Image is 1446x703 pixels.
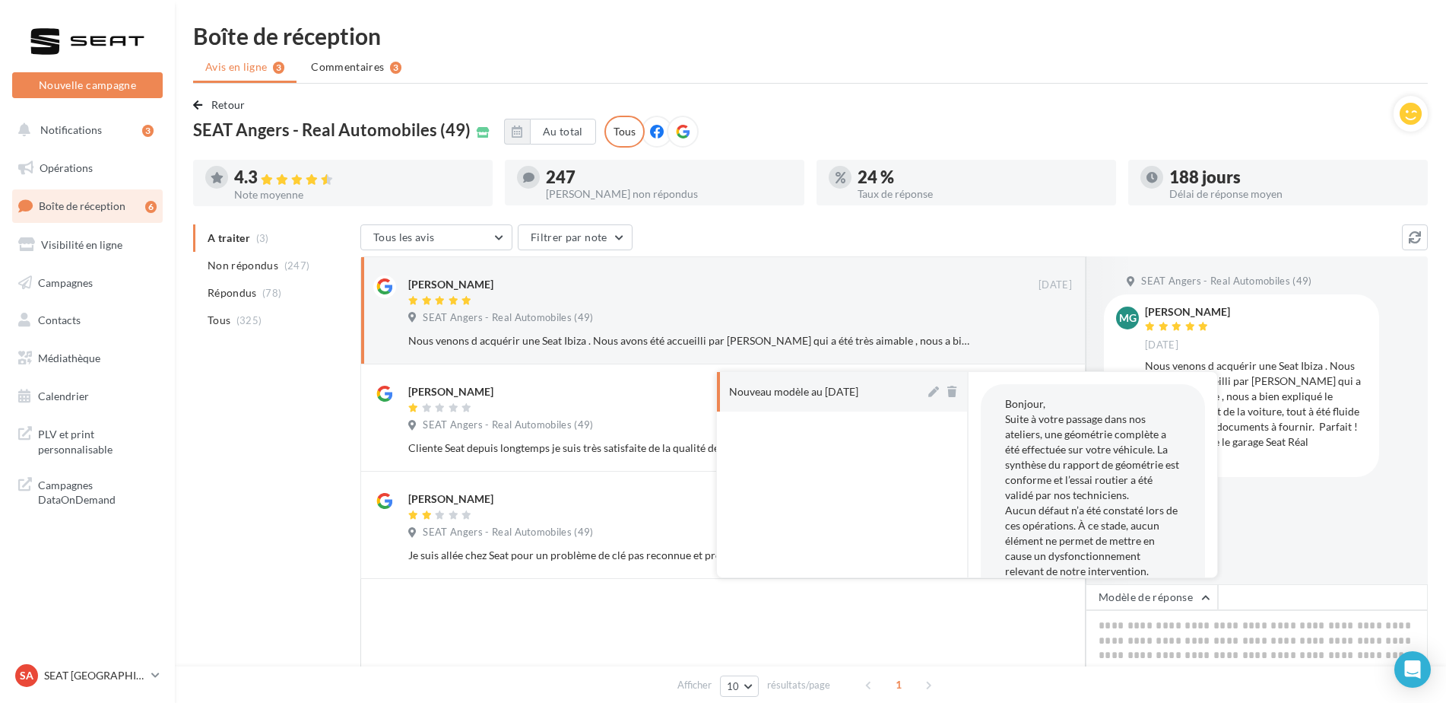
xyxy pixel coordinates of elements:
[1119,310,1137,326] span: mg
[38,475,157,507] span: Campagnes DataOnDemand
[44,668,145,683] p: SEAT [GEOGRAPHIC_DATA]
[1169,189,1416,199] div: Délai de réponse moyen
[1005,397,1180,669] span: Bonjour, Suite à votre passage dans nos ateliers, une géométrie complète a été effectuée sur votr...
[142,125,154,137] div: 3
[38,313,81,326] span: Contacts
[767,678,830,692] span: résultats/page
[408,384,493,399] div: [PERSON_NAME]
[729,384,858,399] div: Nouveau modèle au [DATE]
[20,668,33,683] span: SA
[9,304,166,336] a: Contacts
[208,285,257,301] span: Répondus
[38,275,93,288] span: Campagnes
[1145,307,1230,317] div: [PERSON_NAME]
[145,201,157,213] div: 6
[858,189,1104,199] div: Taux de réponse
[9,342,166,374] a: Médiathèque
[677,678,712,692] span: Afficher
[423,418,593,432] span: SEAT Angers - Real Automobiles (49)
[604,116,645,148] div: Tous
[717,372,925,412] button: Nouveau modèle au [DATE]
[311,59,384,75] span: Commentaires
[504,119,596,145] button: Au total
[1145,339,1178,352] span: [DATE]
[408,277,493,292] div: [PERSON_NAME]
[727,680,740,692] span: 10
[39,199,125,212] span: Boîte de réception
[408,441,973,456] div: Cliente Seat depuis longtemps je suis très satisfaite de la qualité de l'accueil et de leur profe...
[38,390,89,402] span: Calendrier
[886,673,911,697] span: 1
[40,161,93,174] span: Opérations
[234,189,480,200] div: Note moyenne
[373,231,435,243] span: Tous les avis
[390,62,401,74] div: 3
[408,333,973,348] div: Nous venons d acquérir une Seat Ibiza . Nous avons été accueilli par [PERSON_NAME] qui a été très...
[38,351,100,364] span: Médiathèque
[9,418,166,463] a: PLV et print personnalisable
[12,661,163,690] a: SA SEAT [GEOGRAPHIC_DATA]
[1086,584,1218,610] button: Modèle de réponse
[546,189,792,199] div: [PERSON_NAME] non répondus
[423,526,593,539] span: SEAT Angers - Real Automobiles (49)
[1141,275,1311,288] span: SEAT Angers - Real Automobiles (49)
[1394,651,1431,688] div: Open Intercom Messenger
[1169,169,1416,186] div: 188 jours
[518,224,633,250] button: Filtrer par note
[9,152,166,184] a: Opérations
[211,98,246,111] span: Retour
[360,224,512,250] button: Tous les avis
[408,548,973,563] div: Je suis allée chez Seat pour un problème de clé pas reconnue et problème d’horloge qui saute, on ...
[41,238,122,251] span: Visibilité en ligne
[12,72,163,98] button: Nouvelle campagne
[9,114,160,146] button: Notifications 3
[858,169,1104,186] div: 24 %
[720,676,759,697] button: 10
[9,469,166,514] a: Campagnes DataOnDemand
[408,491,493,507] div: [PERSON_NAME]
[9,380,166,412] a: Calendrier
[9,229,166,261] a: Visibilité en ligne
[193,96,252,114] button: Retour
[40,123,102,136] span: Notifications
[193,24,1428,47] div: Boîte de réception
[9,189,166,222] a: Boîte de réception6
[208,258,278,273] span: Non répondus
[208,313,230,328] span: Tous
[530,119,596,145] button: Au total
[262,287,281,299] span: (78)
[9,267,166,299] a: Campagnes
[546,169,792,186] div: 247
[38,424,157,456] span: PLV et print personnalisable
[1145,358,1367,465] div: Nous venons d acquérir une Seat Ibiza . Nous avons été accueilli par [PERSON_NAME] qui a été très...
[423,311,593,325] span: SEAT Angers - Real Automobiles (49)
[284,259,310,272] span: (247)
[193,122,471,138] span: SEAT Angers - Real Automobiles (49)
[234,169,480,186] div: 4.3
[1039,278,1072,292] span: [DATE]
[236,314,262,326] span: (325)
